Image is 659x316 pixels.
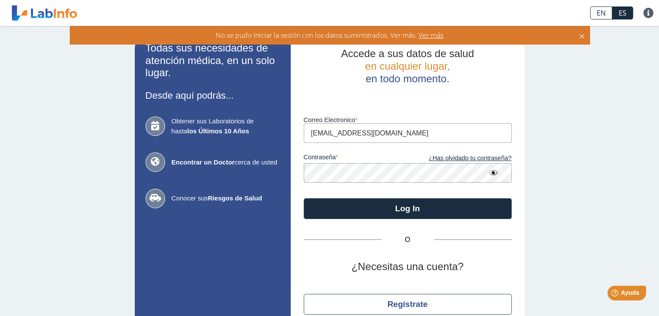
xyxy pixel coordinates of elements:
iframe: Help widget launcher [582,282,649,306]
span: Conocer sus [172,193,280,203]
span: Accede a sus datos de salud [341,48,474,59]
b: Riesgos de Salud [208,194,262,202]
h2: Todas sus necesidades de atención médica, en un solo lugar. [146,42,280,79]
span: O [382,235,434,245]
button: Regístrate [304,294,512,315]
label: Correo Electronico [304,116,512,123]
button: Log In [304,198,512,219]
h2: ¿Necesitas una cuenta? [304,261,512,273]
label: contraseña [304,154,408,163]
h3: Desde aquí podrás... [146,90,280,101]
a: ¿Has olvidado tu contraseña? [408,154,512,163]
span: Ver más [417,30,443,40]
span: cerca de usted [172,158,280,168]
a: EN [590,6,612,19]
span: Obtener sus Laboratorios de hasta [172,116,280,136]
b: Encontrar un Doctor [172,158,235,166]
span: No se pudo iniciar la sesión con los datos suministrados. Ver más. [216,30,417,40]
a: ES [612,6,633,19]
span: en cualquier lugar, [365,60,450,72]
b: los Últimos 10 Años [187,127,249,135]
span: en todo momento. [366,73,449,84]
